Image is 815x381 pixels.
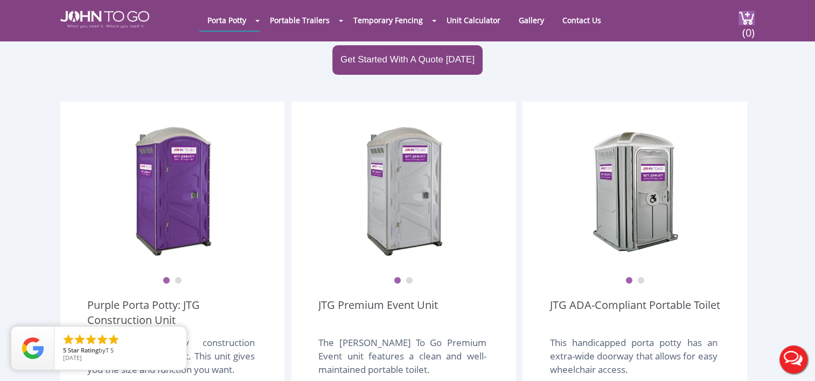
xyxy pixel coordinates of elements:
[332,45,483,74] a: Get Started With A Quote [DATE]
[60,11,149,28] img: JOHN to go
[96,333,109,346] li: 
[739,11,755,25] img: cart a
[637,277,645,285] button: 2 of 2
[62,333,75,346] li: 
[549,298,720,328] a: JTG ADA-Compliant Portable Toilet
[511,10,552,31] a: Gallery
[199,10,254,31] a: Porta Potty
[63,354,82,362] span: [DATE]
[554,10,609,31] a: Contact Us
[107,333,120,346] li: 
[345,10,431,31] a: Temporary Fencing
[438,10,508,31] a: Unit Calculator
[318,298,438,328] a: JTG Premium Event Unit
[87,298,257,328] a: Purple Porta Potty: JTG Construction Unit
[63,346,66,354] span: 5
[85,333,97,346] li: 
[22,337,44,359] img: Review Rating
[742,17,755,40] span: (0)
[73,333,86,346] li: 
[592,123,678,258] img: ADA Handicapped Accessible Unit
[175,277,182,285] button: 2 of 2
[394,277,401,285] button: 1 of 2
[262,10,338,31] a: Portable Trailers
[163,277,170,285] button: 1 of 2
[68,346,99,354] span: Star Rating
[772,338,815,381] button: Live Chat
[406,277,413,285] button: 2 of 2
[106,346,114,354] span: T S
[625,277,633,285] button: 1 of 2
[63,347,178,355] span: by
